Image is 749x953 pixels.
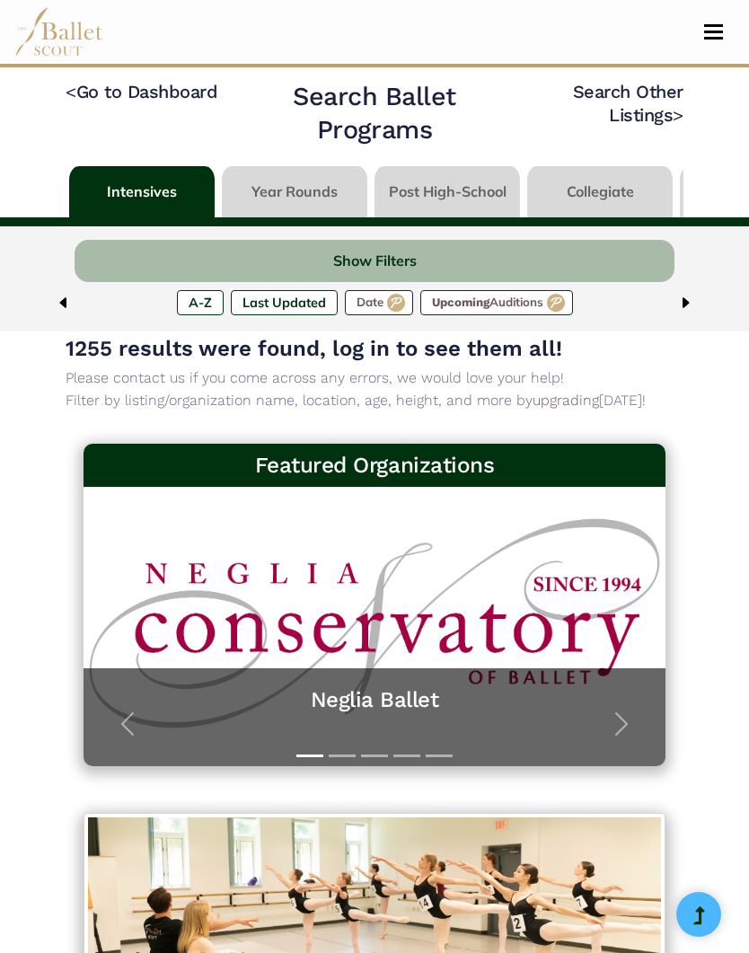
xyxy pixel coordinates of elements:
[393,746,420,766] button: Slide 4
[66,81,217,102] a: <Go to Dashboard
[371,166,524,217] li: Post High-School
[573,81,683,126] a: Search Other Listings>
[75,240,674,282] button: Show Filters
[66,336,562,361] span: 1255 results were found, log in to see them all!
[66,166,218,217] li: Intensives
[296,746,323,766] button: Slide 1
[329,746,356,766] button: Slide 2
[101,686,648,714] a: Neglia Ballet
[692,23,735,40] button: Toggle navigation
[533,392,599,409] a: upgrading
[432,296,489,308] span: Upcoming
[345,290,413,315] label: Date
[524,166,676,217] li: Collegiate
[177,290,224,315] label: A-Z
[231,290,338,315] label: Last Updated
[420,290,573,315] label: Auditions
[361,746,388,766] button: Slide 3
[66,80,76,102] code: <
[98,451,651,480] h3: Featured Organizations
[673,103,683,126] code: >
[66,366,683,390] p: Please contact us if you come across any errors, we would love your help!
[66,389,683,412] p: Filter by listing/organization name, location, age, height, and more by [DATE]!
[247,80,502,147] h2: Search Ballet Programs
[218,166,371,217] li: Year Rounds
[426,746,453,766] button: Slide 5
